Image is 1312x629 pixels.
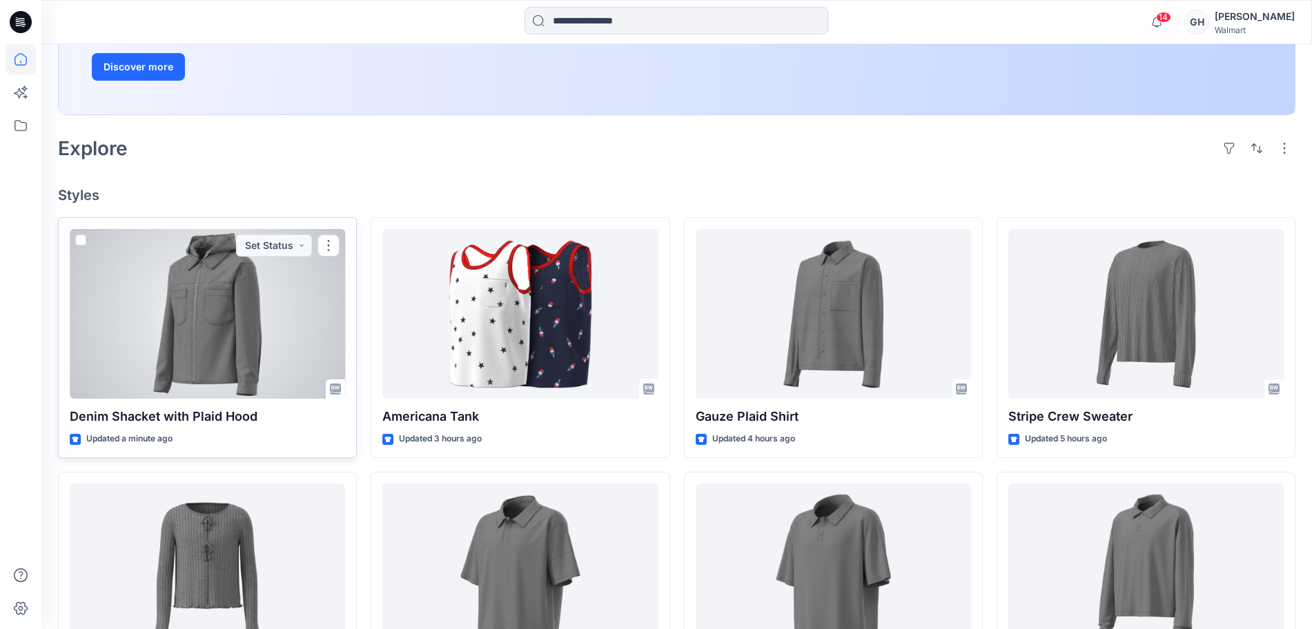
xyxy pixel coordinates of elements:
[1184,10,1209,34] div: GH
[712,432,795,446] p: Updated 4 hours ago
[1215,8,1295,25] div: [PERSON_NAME]
[1008,407,1284,426] p: Stripe Crew Sweater
[58,187,1295,203] h4: Styles
[92,53,185,81] button: Discover more
[1008,229,1284,399] a: Stripe Crew Sweater
[382,229,658,399] a: Americana Tank
[399,432,482,446] p: Updated 3 hours ago
[70,229,345,399] a: Denim Shacket with Plaid Hood
[1215,25,1295,35] div: Walmart
[1156,12,1171,23] span: 14
[382,407,658,426] p: Americana Tank
[696,229,971,399] a: Gauze Plaid Shirt
[1025,432,1107,446] p: Updated 5 hours ago
[58,137,128,159] h2: Explore
[86,432,173,446] p: Updated a minute ago
[92,53,402,81] a: Discover more
[70,407,345,426] p: Denim Shacket with Plaid Hood
[696,407,971,426] p: Gauze Plaid Shirt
